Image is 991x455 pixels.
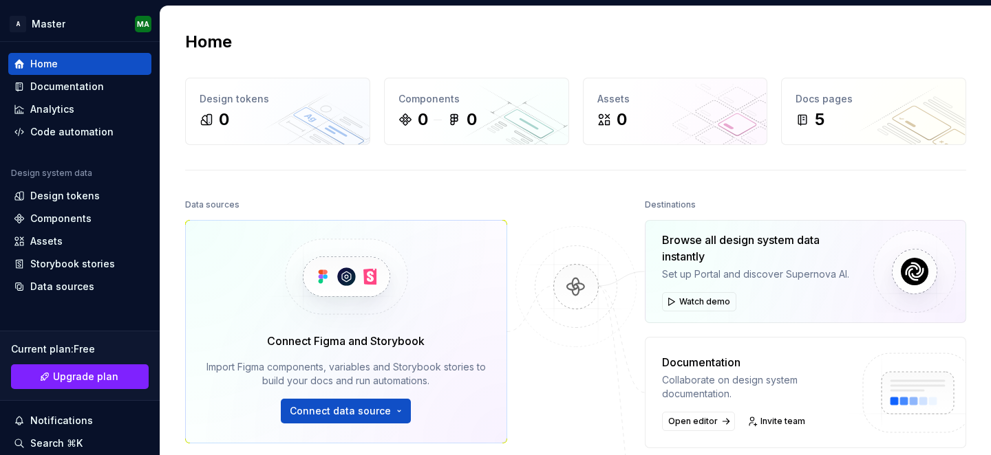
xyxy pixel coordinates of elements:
div: 0 [467,109,477,131]
a: Home [8,53,151,75]
div: 0 [219,109,229,131]
button: AMasterMA [3,9,157,38]
a: Assets [8,230,151,252]
div: 5 [815,109,824,131]
h2: Home [185,31,232,53]
div: Docs pages [796,92,952,106]
span: Invite team [760,416,805,427]
a: Components [8,208,151,230]
div: Design system data [11,168,92,179]
a: Storybook stories [8,253,151,275]
a: Upgrade plan [11,364,149,389]
button: Search ⌘K [8,432,151,454]
span: Upgrade plan [53,370,118,384]
a: Design tokens [8,185,151,207]
span: Watch demo [679,296,730,307]
div: 0 [418,109,428,131]
a: Analytics [8,98,151,120]
div: Documentation [662,354,851,370]
a: Open editor [662,412,735,431]
div: Current plan : Free [11,342,149,356]
a: Components00 [384,78,569,145]
span: Open editor [668,416,718,427]
a: Assets0 [583,78,768,145]
div: Collaborate on design system documentation. [662,373,851,401]
div: Connect Figma and Storybook [267,333,425,349]
div: Browse all design system data instantly [662,232,863,265]
div: Destinations [645,195,696,214]
div: Assets [30,234,63,248]
div: MA [137,19,149,30]
div: Design tokens [200,92,356,106]
div: Data sources [30,280,94,293]
button: Notifications [8,410,151,432]
div: Search ⌘K [30,436,83,450]
a: Design tokens0 [185,78,370,145]
div: Import Figma components, variables and Storybook stories to build your docs and run automations. [205,360,487,388]
div: Data sources [185,195,239,214]
a: Docs pages5 [781,78,966,145]
div: A [10,16,26,32]
div: Components [30,212,92,225]
button: Connect data source [281,399,411,423]
a: Code automation [8,121,151,143]
div: 0 [617,109,627,131]
button: Watch demo [662,292,736,311]
span: Connect data source [290,404,391,418]
div: Storybook stories [30,257,115,271]
a: Documentation [8,76,151,98]
a: Invite team [743,412,811,431]
a: Data sources [8,276,151,298]
div: Components [398,92,555,106]
div: Assets [597,92,754,106]
div: Set up Portal and discover Supernova AI. [662,267,863,281]
div: Code automation [30,125,114,139]
div: Analytics [30,102,74,116]
div: Home [30,57,58,71]
div: Master [32,17,65,31]
div: Design tokens [30,189,100,203]
div: Notifications [30,414,93,428]
div: Documentation [30,80,104,93]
